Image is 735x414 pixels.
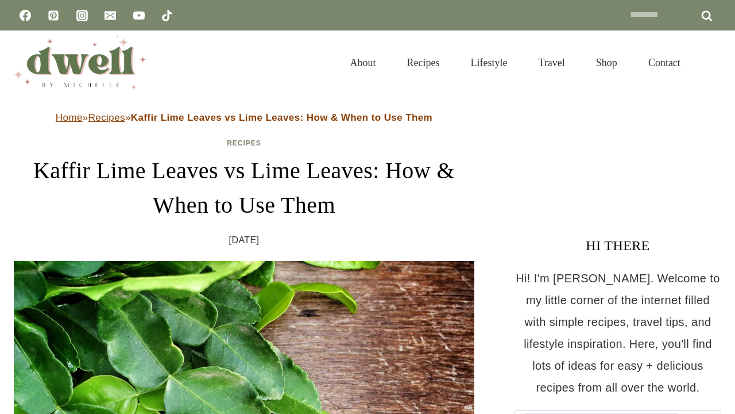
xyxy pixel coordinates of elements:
a: Pinterest [42,4,65,27]
a: Recipes [88,112,125,123]
strong: Kaffir Lime Leaves vs Lime Leaves: How & When to Use Them [131,112,432,123]
a: Email [99,4,122,27]
a: Travel [523,43,581,83]
a: Instagram [71,4,94,27]
a: About [335,43,392,83]
a: TikTok [156,4,179,27]
h3: HI THERE [514,235,721,256]
h1: Kaffir Lime Leaves vs Lime Leaves: How & When to Use Them [14,154,474,223]
a: Facebook [14,4,37,27]
a: Home [56,112,83,123]
a: Recipes [392,43,455,83]
time: [DATE] [229,232,260,249]
button: View Search Form [702,53,721,72]
span: » » [56,112,432,123]
a: Lifestyle [455,43,523,83]
a: Shop [581,43,633,83]
a: Contact [633,43,696,83]
a: Recipes [227,139,261,147]
p: Hi! I'm [PERSON_NAME]. Welcome to my little corner of the internet filled with simple recipes, tr... [514,267,721,398]
img: DWELL by michelle [14,36,146,89]
nav: Primary Navigation [335,43,696,83]
a: YouTube [127,4,150,27]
